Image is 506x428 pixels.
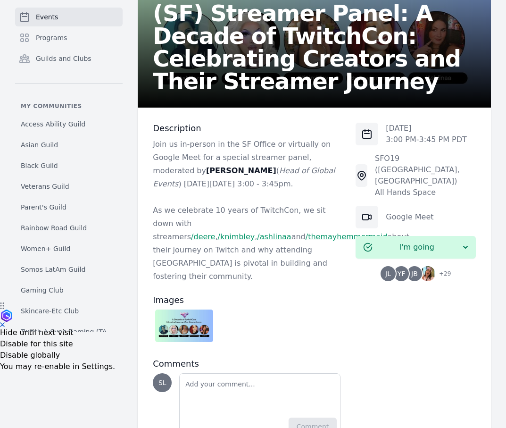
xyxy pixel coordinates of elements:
span: Somos LatAm Guild [21,265,85,274]
a: Programs [15,28,123,47]
a: Rainbow Road Guild [15,219,123,236]
h2: (SF) Streamer Panel: A Decade of TwitchCon: Celebrating Creators and Their Streamer Journey [153,2,476,92]
div: All Hands Space [375,187,476,198]
a: Gaming Club [15,282,123,299]
span: Guilds and Clubs [36,54,91,63]
span: Twitch A-Sync Gaming (TAG) Club [21,327,117,336]
p: As we celebrate 10 years of TwitchCon, we sit down with streamers , , and about their journey on ... [153,204,340,283]
span: YF [398,270,406,277]
a: Skincare-Etc Club [15,302,123,319]
a: Events [15,8,123,26]
h3: Description [153,123,340,134]
img: TwitchCon%20Streamer%20Panel%20-%20Grove.jpg [155,310,213,342]
nav: Sidebar [15,8,123,332]
span: Rainbow Road Guild [21,223,87,233]
span: SL [158,379,166,386]
a: /ashlinaa [257,232,291,241]
span: Women+ Guild [21,244,70,253]
span: Events [36,12,58,22]
a: /knimbley [217,232,255,241]
a: /deere [191,232,215,241]
a: Veterans Guild [15,178,123,195]
p: Join us in-person in the SF Office or virtually on Google Meet for a special streamer panel, mode... [153,138,340,191]
a: Parent's Guild [15,199,123,216]
p: My communities [15,102,123,110]
a: Guilds and Clubs [15,49,123,68]
span: Black Guild [21,161,58,170]
span: + 29 [433,268,451,281]
a: Access Ability Guild [15,116,123,133]
p: [DATE] [386,123,467,134]
span: JB [411,270,418,277]
span: Veterans Guild [21,182,69,191]
span: Asian Guild [21,140,58,150]
span: JL [385,270,391,277]
a: Black Guild [15,157,123,174]
h3: Images [153,294,340,306]
span: Programs [36,33,67,42]
button: I'm going [356,236,476,259]
strong: [PERSON_NAME] [206,166,276,175]
p: 3:00 PM - 3:45 PM PDT [386,134,467,145]
span: Parent's Guild [21,202,66,212]
span: Skincare-Etc Club [21,306,79,316]
a: Google Meet [386,212,433,221]
a: Asian Guild [15,136,123,153]
span: Gaming Club [21,285,64,295]
h3: Comments [153,358,340,369]
div: SFO19 ([GEOGRAPHIC_DATA], [GEOGRAPHIC_DATA]) [375,153,476,187]
span: I'm going [373,242,461,253]
span: Access Ability Guild [21,119,85,129]
a: /themayhemmermaid [306,232,388,241]
a: Women+ Guild [15,240,123,257]
a: Somos LatAm Guild [15,261,123,278]
a: Twitch A-Sync Gaming (TAG) Club [15,323,123,340]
